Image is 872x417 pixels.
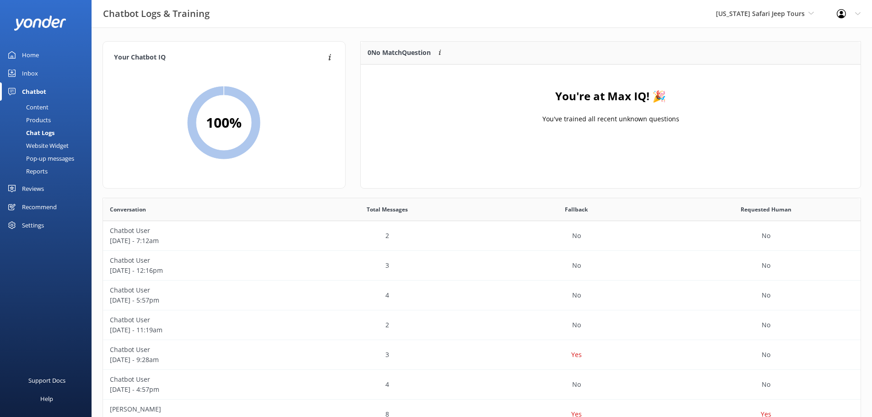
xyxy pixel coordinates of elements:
[762,231,770,241] p: No
[110,205,146,214] span: Conversation
[22,216,44,234] div: Settings
[110,325,286,335] p: [DATE] - 11:19am
[22,198,57,216] div: Recommend
[22,64,38,82] div: Inbox
[114,53,325,63] h4: Your Chatbot IQ
[361,65,861,156] div: grid
[14,16,66,31] img: yonder-white-logo.png
[22,179,44,198] div: Reviews
[40,390,53,408] div: Help
[572,260,581,271] p: No
[110,226,286,236] p: Chatbot User
[5,126,92,139] a: Chat Logs
[110,374,286,385] p: Chatbot User
[762,320,770,330] p: No
[110,385,286,395] p: [DATE] - 4:57pm
[103,221,861,251] div: row
[762,260,770,271] p: No
[22,82,46,101] div: Chatbot
[368,48,431,58] p: 0 No Match Question
[5,114,51,126] div: Products
[572,231,581,241] p: No
[110,315,286,325] p: Chatbot User
[741,205,791,214] span: Requested Human
[22,46,39,64] div: Home
[385,231,389,241] p: 2
[103,340,861,370] div: row
[110,265,286,276] p: [DATE] - 12:16pm
[5,101,49,114] div: Content
[571,350,582,360] p: Yes
[572,290,581,300] p: No
[110,404,286,414] p: [PERSON_NAME]
[28,371,65,390] div: Support Docs
[542,114,679,124] p: You've trained all recent unknown questions
[555,87,666,105] h4: You're at Max IQ! 🎉
[103,310,861,340] div: row
[5,165,92,178] a: Reports
[103,251,861,281] div: row
[110,345,286,355] p: Chatbot User
[385,350,389,360] p: 3
[385,260,389,271] p: 3
[103,370,861,400] div: row
[103,281,861,310] div: row
[110,255,286,265] p: Chatbot User
[565,205,588,214] span: Fallback
[572,379,581,390] p: No
[5,152,74,165] div: Pop-up messages
[5,101,92,114] a: Content
[716,9,805,18] span: [US_STATE] Safari Jeep Tours
[572,320,581,330] p: No
[385,320,389,330] p: 2
[762,350,770,360] p: No
[5,139,92,152] a: Website Widget
[367,205,408,214] span: Total Messages
[5,165,48,178] div: Reports
[5,139,69,152] div: Website Widget
[762,290,770,300] p: No
[110,355,286,365] p: [DATE] - 9:28am
[110,285,286,295] p: Chatbot User
[385,290,389,300] p: 4
[5,126,54,139] div: Chat Logs
[206,112,242,134] h2: 100 %
[5,152,92,165] a: Pop-up messages
[385,379,389,390] p: 4
[762,379,770,390] p: No
[5,114,92,126] a: Products
[103,6,210,21] h3: Chatbot Logs & Training
[110,295,286,305] p: [DATE] - 5:57pm
[110,236,286,246] p: [DATE] - 7:12am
